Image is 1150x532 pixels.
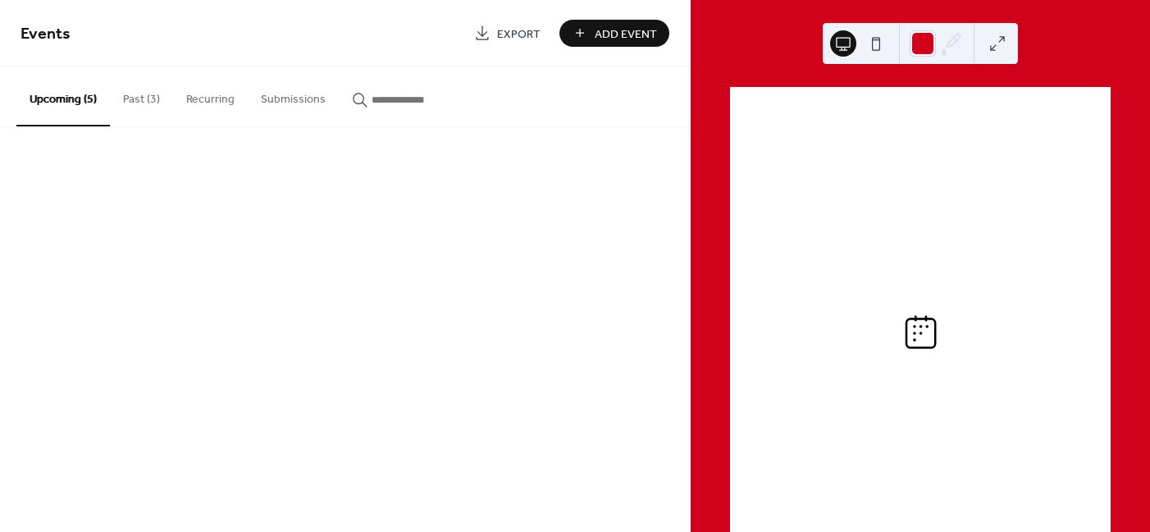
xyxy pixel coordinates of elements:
span: Export [497,25,541,43]
a: Export [462,20,553,47]
button: Submissions [248,66,339,125]
button: Upcoming (5) [16,66,110,126]
button: Recurring [173,66,248,125]
button: Past (3) [110,66,173,125]
button: Add Event [559,20,669,47]
span: Add Event [595,25,657,43]
span: Events [21,18,71,50]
